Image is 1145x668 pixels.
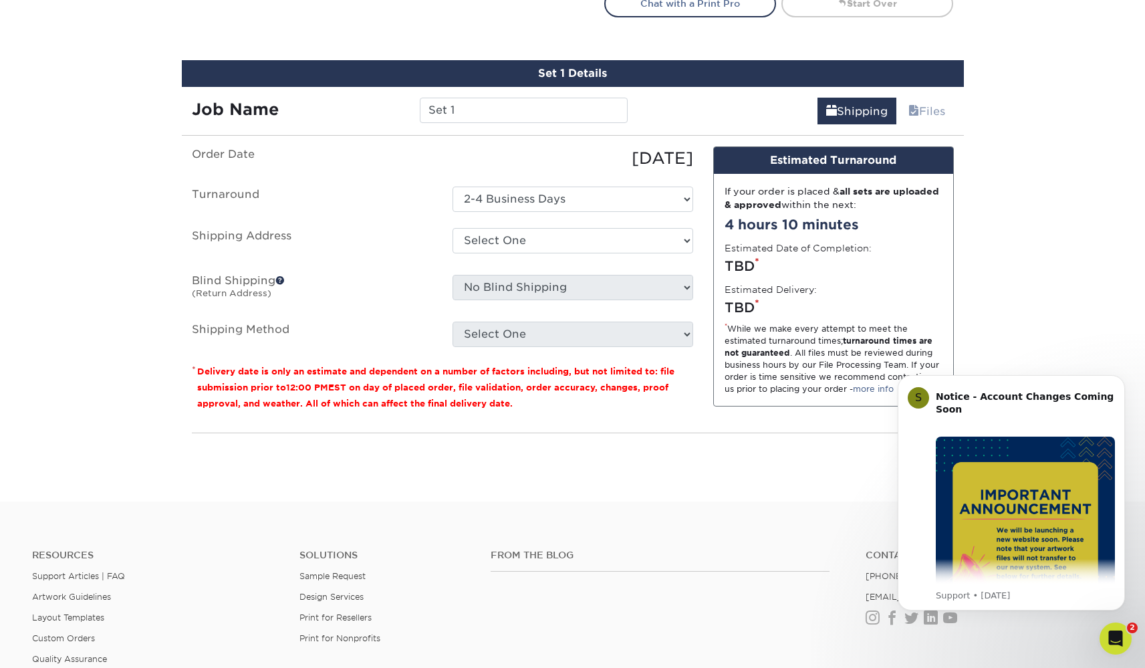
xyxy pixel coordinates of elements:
div: TBD [725,298,942,318]
a: Print for Nonprofits [299,633,380,643]
div: TBD [725,256,942,276]
a: Layout Templates [32,613,104,623]
span: files [908,105,919,118]
a: Shipping [817,98,896,124]
small: Delivery date is only an estimate and dependent on a number of factors including, but not limited... [197,366,674,409]
label: Order Date [182,146,442,171]
a: [EMAIL_ADDRESS][DOMAIN_NAME] [866,592,1025,602]
iframe: Google Customer Reviews [3,627,114,663]
strong: Job Name [192,100,279,119]
a: [PHONE_NUMBER] [866,571,948,581]
span: shipping [826,105,837,118]
div: If your order is placed & within the next: [725,185,942,212]
strong: turnaround times are not guaranteed [725,336,932,358]
span: 12:00 PM [286,382,328,393]
label: Blind Shipping [182,275,442,306]
label: Turnaround [182,187,442,212]
span: 2 [1127,623,1138,633]
label: Estimated Date of Completion: [725,241,872,255]
a: Print for Resellers [299,613,372,623]
a: Files [900,98,954,124]
h4: Solutions [299,550,471,561]
div: Estimated Turnaround [714,147,953,174]
label: Shipping Address [182,228,442,259]
input: Enter a job name [420,98,628,123]
label: Estimated Delivery: [725,283,817,296]
iframe: Intercom live chat [1100,623,1132,655]
a: Artwork Guidelines [32,592,111,602]
small: (Return Address) [192,288,271,298]
div: [DATE] [442,146,703,171]
div: 4 hours 10 minutes [725,215,942,235]
h4: Resources [32,550,279,561]
a: Design Services [299,592,364,602]
a: Contact [866,550,1113,561]
label: Shipping Method [182,322,442,347]
div: Set 1 Details [182,60,964,87]
a: Support Articles | FAQ [32,571,125,581]
h4: From the Blog [491,550,829,561]
a: Sample Request [299,571,366,581]
a: more info [853,384,894,394]
iframe: Intercom notifications message [878,355,1145,632]
div: While we make every attempt to meet the estimated turnaround times; . All files must be reviewed ... [725,323,942,395]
